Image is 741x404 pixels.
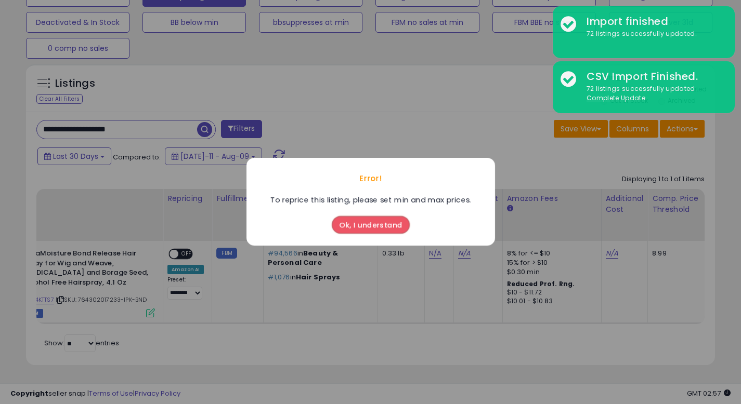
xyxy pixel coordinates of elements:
div: Error! [246,163,495,194]
button: Ok, I understand [332,217,410,234]
div: 72 listings successfully updated. [579,84,727,103]
div: To reprice this listing, please set min and max prices. [265,194,476,206]
u: Complete Update [587,93,645,102]
div: CSV Import Finished. [579,69,727,84]
div: 72 listings successfully updated. [579,29,727,39]
div: Import finished [579,14,727,29]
